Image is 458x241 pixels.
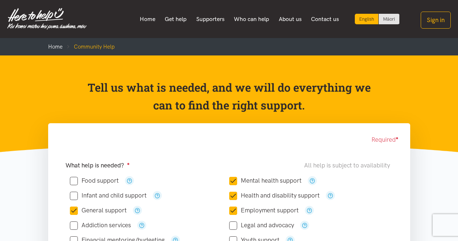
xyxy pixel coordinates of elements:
label: Addiction services [70,222,131,228]
label: Food support [70,178,119,184]
a: Contact us [306,12,344,27]
p: Tell us what is needed, and we will do everything we can to find the right support. [85,79,373,115]
label: What help is needed? [66,161,130,170]
div: Current language [355,14,379,24]
div: Required [60,135,399,145]
a: Switch to Te Reo Māori [379,14,399,24]
a: Get help [160,12,192,27]
button: Sign in [421,12,451,29]
label: Health and disability support [229,192,320,199]
label: General support [70,207,127,213]
a: About us [274,12,307,27]
a: Who can help [229,12,274,27]
img: Home [7,8,87,30]
a: Home [135,12,160,27]
div: Language toggle [355,14,400,24]
label: Infant and child support [70,192,147,199]
sup: ● [127,161,130,166]
div: All help is subject to availability [304,161,393,170]
label: Legal and advocacy [229,222,294,228]
a: Home [48,43,63,50]
label: Employment support [229,207,299,213]
li: Community Help [63,42,115,51]
label: Mental health support [229,178,302,184]
a: Supporters [191,12,229,27]
sup: ● [396,135,399,141]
